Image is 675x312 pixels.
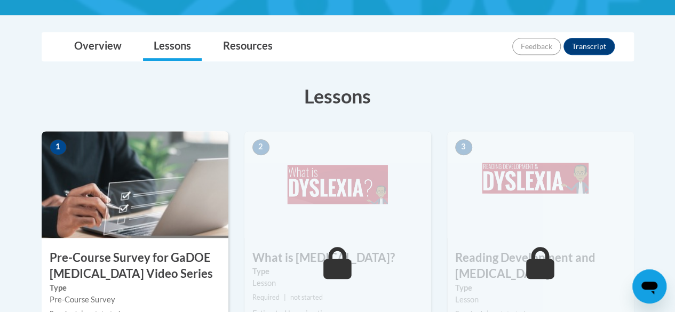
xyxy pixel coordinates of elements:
[50,139,67,155] span: 1
[284,293,286,301] span: |
[455,294,626,306] div: Lesson
[447,250,634,283] h3: Reading Development and [MEDICAL_DATA]
[50,294,220,306] div: Pre-Course Survey
[447,131,634,238] img: Course Image
[455,139,472,155] span: 3
[42,250,228,283] h3: Pre-Course Survey for GaDOE [MEDICAL_DATA] Video Series
[290,293,323,301] span: not started
[63,33,132,61] a: Overview
[42,83,634,109] h3: Lessons
[244,250,431,266] h3: What is [MEDICAL_DATA]?
[512,38,561,55] button: Feedback
[143,33,202,61] a: Lessons
[252,139,269,155] span: 2
[455,282,626,294] label: Type
[50,282,220,294] label: Type
[252,277,423,289] div: Lesson
[252,266,423,277] label: Type
[563,38,615,55] button: Transcript
[212,33,283,61] a: Resources
[244,131,431,238] img: Course Image
[632,269,666,303] iframe: Button to launch messaging window
[252,293,280,301] span: Required
[42,131,228,238] img: Course Image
